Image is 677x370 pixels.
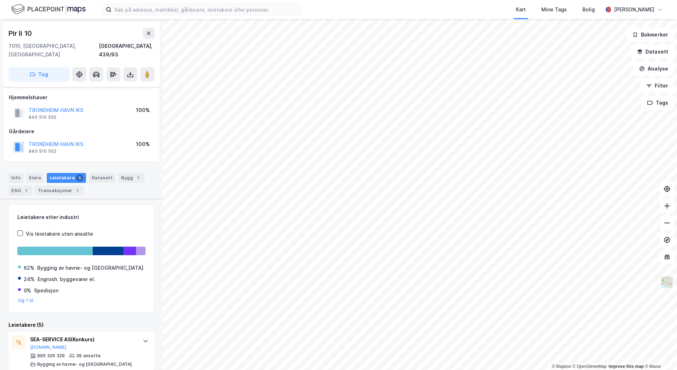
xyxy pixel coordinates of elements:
[29,114,56,120] div: 945 510 552
[609,364,644,369] a: Improve this map
[8,28,33,39] div: Pir Ii 10
[118,173,144,183] div: Bygg
[24,275,35,284] div: 24%
[626,28,674,42] button: Bokmerker
[135,174,142,181] div: 1
[22,187,29,194] div: 1
[99,42,154,59] div: [GEOGRAPHIC_DATA], 439/93
[37,264,143,272] div: Bygging av havne- og [GEOGRAPHIC_DATA]
[8,186,32,196] div: ESG
[26,230,93,238] div: Vis leietakere uten ansatte
[552,364,571,369] a: Mapbox
[38,275,95,284] div: Engrosh. byggevarer el.
[37,353,65,359] div: 995 326 329
[9,93,154,102] div: Hjemmelshaver
[573,364,607,369] a: OpenStreetMap
[582,5,595,14] div: Bolig
[136,140,150,148] div: 100%
[24,264,34,272] div: 62%
[34,286,58,295] div: Spedisjon
[642,336,677,370] iframe: Chat Widget
[8,173,23,183] div: Info
[631,45,674,59] button: Datasett
[633,62,674,76] button: Analyse
[8,42,99,59] div: 7010, [GEOGRAPHIC_DATA], [GEOGRAPHIC_DATA]
[11,3,86,16] img: logo.f888ab2527a4732fd821a326f86c7f29.svg
[8,321,154,329] div: Leietakere (5)
[660,276,674,289] img: Z
[541,5,567,14] div: Mine Tags
[37,361,132,367] div: Bygging av havne- og [GEOGRAPHIC_DATA]
[26,173,44,183] div: Eiere
[18,298,34,303] button: Og 1 til
[74,187,81,194] div: 1
[8,67,69,82] button: Tag
[112,4,301,15] input: Søk på adresse, matrikkel, gårdeiere, leietakere eller personer
[9,127,154,136] div: Gårdeiere
[641,96,674,110] button: Tags
[35,186,84,196] div: Transaksjoner
[30,335,136,344] div: SEA-SERVICE AS (Konkurs)
[76,353,101,359] div: 39 ansatte
[24,286,31,295] div: 9%
[136,106,150,114] div: 100%
[89,173,115,183] div: Datasett
[516,5,526,14] div: Kart
[642,336,677,370] div: Kontrollprogram for chat
[614,5,654,14] div: [PERSON_NAME]
[30,344,67,350] button: [DOMAIN_NAME]
[17,213,146,222] div: Leietakere etter industri
[640,79,674,93] button: Filter
[76,174,83,181] div: 5
[29,148,56,154] div: 945 510 552
[47,173,86,183] div: Leietakere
